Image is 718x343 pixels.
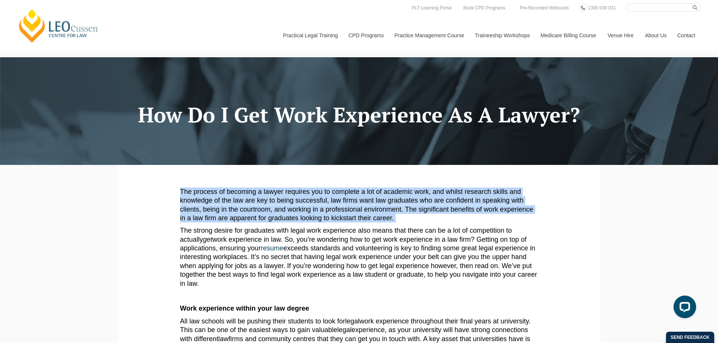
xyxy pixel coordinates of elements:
span: All law schools will be pushing their students to look for [180,317,345,325]
span: work experience throughout their final years at university. This can be one of the easiest ways t... [180,317,531,334]
span: legal [337,326,352,334]
iframe: LiveChat chat widget [667,293,699,324]
a: About Us [639,19,672,52]
span: legal [345,317,360,325]
a: Medicare Billing Course [535,19,602,52]
a: Pre-Recorded Webcasts [518,4,571,12]
a: resume [261,244,283,252]
p: The strong desire for graduates with legal work experience also means that there can be a lot of ... [180,226,538,288]
p: The process of becoming a lawyer requires you to complete a lot of academic work, and whilst rese... [180,188,538,223]
a: 1300 039 031 [586,4,617,12]
a: CPD Programs [343,19,389,52]
span: 1300 039 031 [588,5,615,11]
span: experience, as your university will have strong connections with different [180,326,528,342]
a: Venue Hire [602,19,639,52]
em: get [203,236,213,243]
a: PLT Learning Portal [410,4,453,12]
a: Practical Legal Training [277,19,343,52]
strong: Work experience within your law degree [180,305,309,312]
a: Contact [672,19,701,52]
a: Traineeship Workshops [469,19,535,52]
a: [PERSON_NAME] Centre for Law [17,8,100,44]
a: Book CPD Programs [461,4,507,12]
span: law [218,335,228,343]
a: Practice Management Course [389,19,469,52]
h1: How Do I Get Work Experience As A Lawyer? [124,104,595,127]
